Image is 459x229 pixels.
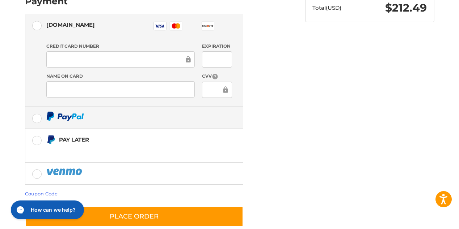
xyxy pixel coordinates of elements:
span: $212.49 [385,1,427,14]
button: Place Order [25,206,243,227]
label: Credit Card Number [46,43,195,49]
label: Expiration [202,43,232,49]
div: [DOMAIN_NAME] [46,19,95,31]
label: CVV [202,73,232,80]
img: Pay Later icon [46,135,55,144]
div: Pay Later [59,134,198,146]
span: Total (USD) [312,4,341,11]
label: Name on Card [46,73,195,79]
img: PayPal icon [46,112,84,121]
iframe: Gorgias live chat messenger [7,198,86,222]
img: PayPal icon [46,167,83,176]
iframe: PayPal Message 1 [46,147,198,154]
a: Coupon Code [25,191,58,196]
